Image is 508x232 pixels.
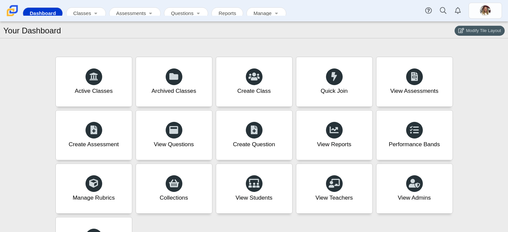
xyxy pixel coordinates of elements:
a: View Teachers [296,164,373,214]
img: Carmen School of Science & Technology [5,4,19,18]
a: Performance Bands [376,110,453,160]
a: Dashboard [30,8,56,20]
a: Manage [253,8,272,20]
div: View Students [235,194,272,202]
a: Alerts [451,3,465,18]
div: Archived Classes [152,87,196,95]
a: Classes [73,8,91,20]
h1: Your Dashboard [3,25,61,36]
div: Active Classes [75,87,113,95]
button: Modify Tile Layout [455,26,505,36]
span: Modify Tile Layout [458,28,501,33]
a: Create Class [216,57,293,107]
div: View Assessments [390,87,438,95]
div: View Teachers [315,194,353,202]
div: Create Class [237,87,271,95]
a: Active Classes [55,57,132,107]
a: Create Assessment [55,110,132,160]
a: Manage Rubrics [55,164,132,214]
a: Archived Classes [136,57,212,107]
div: View Questions [154,140,194,149]
a: View Assessments [376,57,453,107]
a: Create Question [216,110,293,160]
a: Assessments [116,8,146,20]
a: Toggle expanded [272,8,279,20]
img: kathryn.kieffer.Qj8bQm [480,5,491,16]
a: View Reports [296,110,373,160]
div: Create Question [233,140,275,149]
div: Create Assessment [68,140,119,149]
a: Toggle expanded [91,8,99,20]
div: Performance Bands [389,140,440,149]
div: Manage Rubrics [72,194,115,202]
a: Toggle expanded [146,8,154,20]
a: Reports [218,8,236,20]
a: View Students [216,164,293,214]
a: kathryn.kieffer.Qj8bQm [469,3,502,19]
a: Collections [136,164,212,214]
a: View Admins [376,164,453,214]
a: Toggle expanded [193,8,201,20]
div: Quick Join [321,87,348,95]
div: View Reports [317,140,351,149]
a: Quick Join [296,57,373,107]
a: Questions [171,8,194,20]
div: Collections [160,194,188,202]
a: View Questions [136,110,212,160]
div: View Admins [398,194,431,202]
